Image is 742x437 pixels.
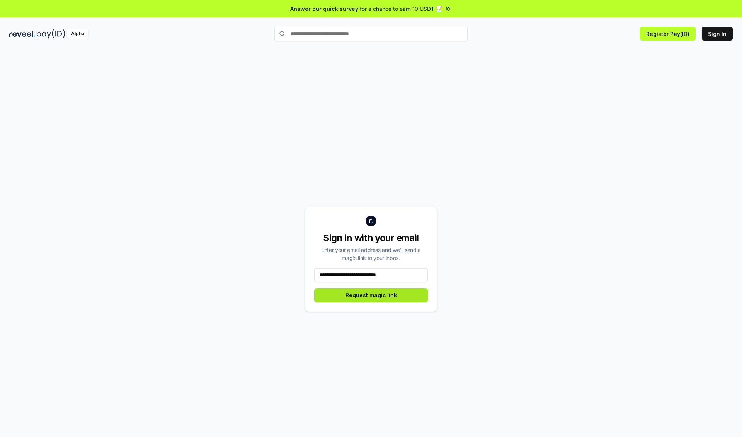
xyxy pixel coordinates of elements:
button: Request magic link [314,288,428,302]
button: Sign In [702,27,733,41]
button: Register Pay(ID) [640,27,696,41]
span: for a chance to earn 10 USDT 📝 [360,5,442,13]
img: logo_small [366,216,376,226]
div: Sign in with your email [314,232,428,244]
div: Alpha [67,29,88,39]
img: pay_id [37,29,65,39]
img: reveel_dark [9,29,35,39]
span: Answer our quick survey [290,5,358,13]
div: Enter your email address and we’ll send a magic link to your inbox. [314,246,428,262]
